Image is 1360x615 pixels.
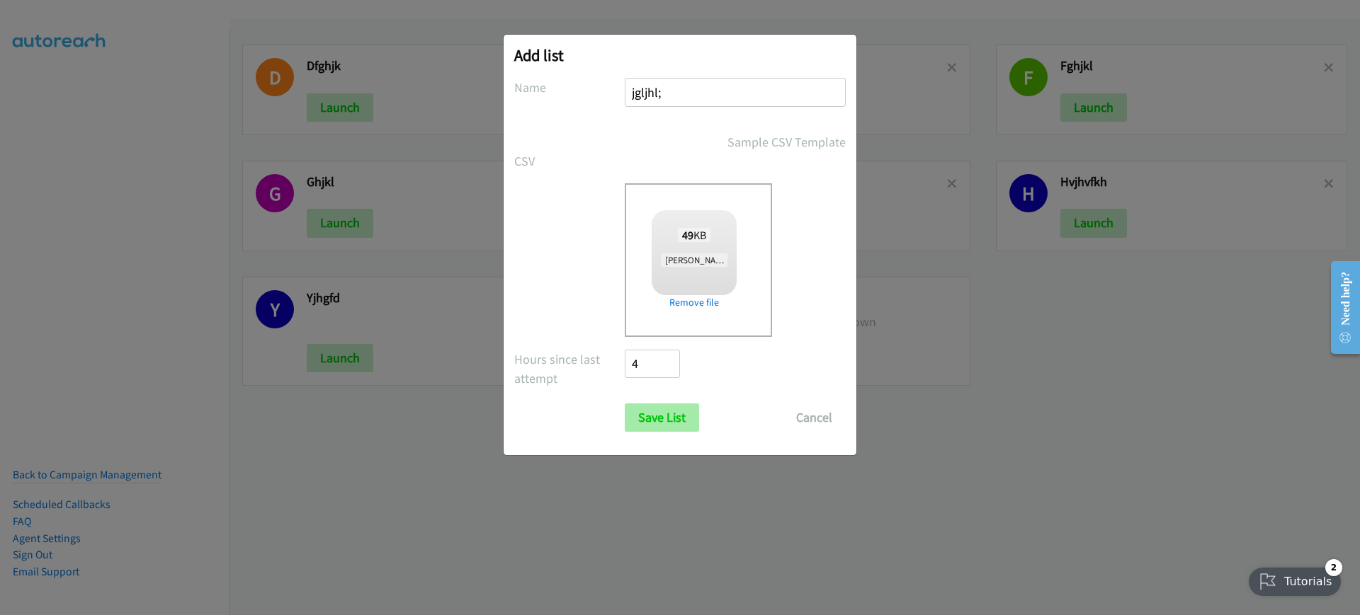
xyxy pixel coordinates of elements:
[1240,553,1349,604] iframe: Checklist
[652,295,737,310] a: Remove file
[514,151,625,171] label: CSV
[625,403,699,432] input: Save List
[514,45,846,65] h2: Add list
[727,132,846,151] a: Sample CSV Template
[678,228,711,242] span: KB
[514,350,625,388] label: Hours since last attempt
[682,228,693,242] strong: 49
[514,78,625,97] label: Name
[783,403,846,432] button: Cancel
[1319,251,1360,364] iframe: Resource Center
[661,253,892,267] span: [PERSON_NAME] + NetApp BANT Q225 Aug-Oct - TAL IN.csv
